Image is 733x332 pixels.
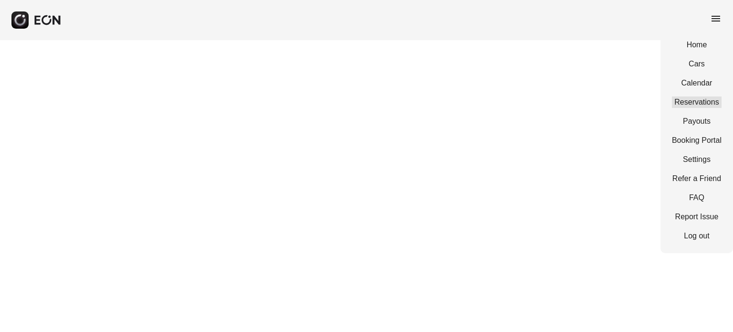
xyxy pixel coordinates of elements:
[672,192,722,203] a: FAQ
[672,230,722,242] a: Log out
[672,96,722,108] a: Reservations
[672,135,722,146] a: Booking Portal
[672,77,722,89] a: Calendar
[672,211,722,223] a: Report Issue
[672,39,722,51] a: Home
[672,116,722,127] a: Payouts
[672,173,722,184] a: Refer a Friend
[672,58,722,70] a: Cars
[672,154,722,165] a: Settings
[710,13,722,24] span: menu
